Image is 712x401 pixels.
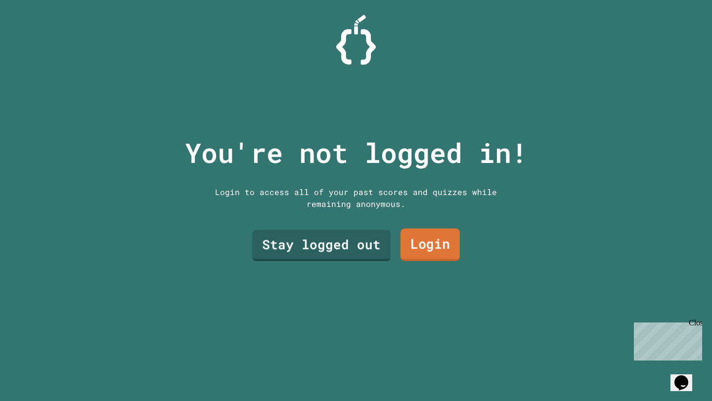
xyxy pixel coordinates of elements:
[185,132,528,173] p: You're not logged in!
[630,319,702,361] iframe: chat widget
[670,361,702,391] iframe: chat widget
[208,186,504,210] div: Login to access all of your past scores and quizzes while remaining anonymous.
[400,228,460,261] a: Login
[4,4,68,63] div: Chat with us now!Close
[336,15,376,65] img: Logo.svg
[252,230,391,261] a: Stay logged out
